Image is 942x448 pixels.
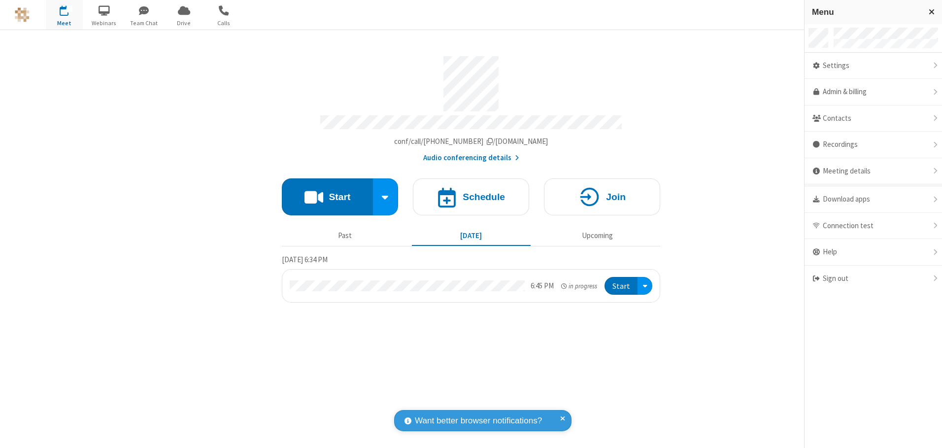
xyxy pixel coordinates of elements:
h4: Schedule [463,192,505,202]
button: Join [544,178,660,215]
section: Today's Meetings [282,254,660,303]
button: Audio conferencing details [423,152,519,164]
img: QA Selenium DO NOT DELETE OR CHANGE [15,7,30,22]
button: Upcoming [538,226,657,245]
h4: Join [606,192,626,202]
div: Start conference options [373,178,399,215]
h3: Menu [812,7,920,17]
button: Start [282,178,373,215]
button: [DATE] [412,226,531,245]
div: Sign out [805,266,942,292]
div: 6:45 PM [531,280,554,292]
span: Want better browser notifications? [415,414,542,427]
span: [DATE] 6:34 PM [282,255,328,264]
div: Contacts [805,105,942,132]
div: Connection test [805,213,942,240]
button: Past [286,226,404,245]
button: Start [605,277,638,295]
div: Download apps [805,186,942,213]
div: Settings [805,53,942,79]
span: Meet [46,19,83,28]
section: Account details [282,49,660,164]
h4: Start [329,192,350,202]
button: Copy my meeting room linkCopy my meeting room link [394,136,548,147]
div: Recordings [805,132,942,158]
span: Copy my meeting room link [394,137,548,146]
span: Calls [205,19,242,28]
div: Meeting details [805,158,942,185]
div: Open menu [638,277,652,295]
span: Team Chat [126,19,163,28]
button: Schedule [413,178,529,215]
div: 1 [67,5,73,13]
span: Drive [166,19,202,28]
div: Help [805,239,942,266]
a: Admin & billing [805,79,942,105]
span: Webinars [86,19,123,28]
em: in progress [561,281,597,291]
